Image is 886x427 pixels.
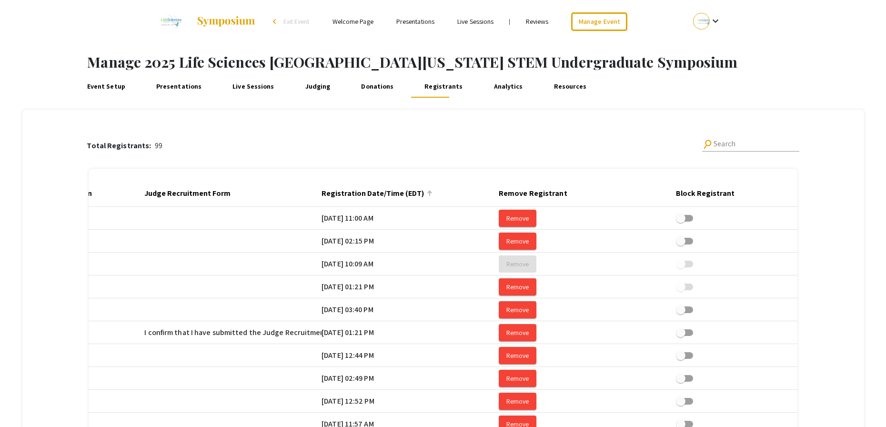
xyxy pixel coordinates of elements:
mat-cell: [DATE] 12:44 PM [322,344,499,367]
a: Event Setup [85,75,127,98]
mat-header-cell: Remove Registrant [499,180,676,207]
mat-cell: [DATE] 10:09 AM [322,253,499,275]
span: Exit Event [283,17,310,26]
button: Remove [499,301,536,318]
img: 2025 Life Sciences South Florida STEM Undergraduate Symposium [155,10,187,33]
mat-cell: [DATE] 11:00 AM [322,207,499,230]
span: Remove [506,374,529,383]
div: 99 [87,140,162,152]
div: Registration Date/Time (EDT) [322,188,433,199]
div: Registration Date/Time (EDT) [322,188,424,199]
a: 2025 Life Sciences South Florida STEM Undergraduate Symposium [155,10,256,33]
span: Remove [506,237,529,245]
mat-cell: [DATE] 02:15 PM [322,230,499,253]
a: Resources [552,75,589,98]
mat-cell: [DATE] 01:21 PM [322,321,499,344]
img: Symposium by ForagerOne [196,16,256,27]
a: Presentations [154,75,204,98]
button: Expand account dropdown [683,10,731,32]
a: Live Sessions [231,75,277,98]
button: Remove [499,233,536,250]
div: arrow_back_ios [273,19,279,24]
span: I confirm that I have submitted the Judge Recruitment form ([DOMAIN_NAME][URL]) AND I will be sub... [144,327,580,338]
button: Remove [499,370,536,387]
a: Manage Event [571,12,627,31]
a: Reviews [526,17,549,26]
iframe: Chat [7,384,40,420]
span: Remove [506,260,529,268]
mat-cell: [DATE] 01:21 PM [322,275,499,298]
a: Registrants [423,75,465,98]
button: Remove [499,210,536,227]
mat-cell: [DATE] 03:40 PM [322,298,499,321]
span: Remove [506,283,529,291]
p: Total Registrants: [87,140,155,152]
mat-icon: Expand account dropdown [710,15,721,27]
a: Presentations [396,17,434,26]
span: Remove [506,397,529,406]
a: Welcome Page [332,17,373,26]
li: | [505,17,514,26]
mat-icon: Search [701,138,714,151]
div: Block Registrant [676,188,735,199]
button: Remove [499,278,536,295]
div: Judge Recruitment Form [144,188,231,199]
h1: Manage 2025 Life Sciences [GEOGRAPHIC_DATA][US_STATE] STEM Undergraduate Symposium [87,53,886,71]
button: Remove [499,347,536,364]
a: Analytics [492,75,525,98]
span: Remove [506,351,529,360]
span: Remove [506,328,529,337]
button: Remove [499,255,536,273]
a: Judging [303,75,332,98]
button: Remove [499,393,536,410]
mat-cell: [DATE] 12:52 PM [322,390,499,413]
span: Remove [506,214,529,223]
div: Judge Recruitment Form [144,188,239,199]
div: Block Registrant [676,188,743,199]
mat-cell: [DATE] 02:49 PM [322,367,499,390]
a: Live Sessions [457,17,493,26]
a: Donations [359,75,396,98]
button: Remove [499,324,536,341]
span: Remove [506,305,529,314]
